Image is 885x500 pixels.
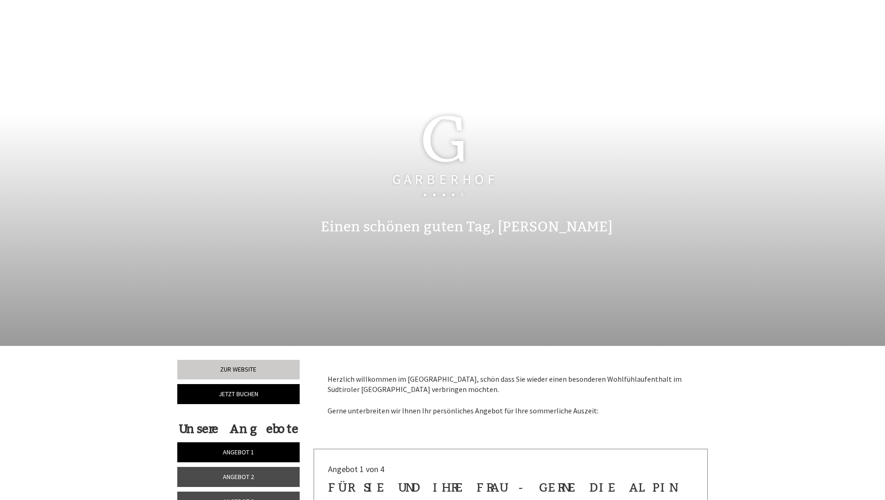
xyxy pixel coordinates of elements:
h1: Einen schönen guten Tag, [PERSON_NAME] [321,219,612,235]
a: Jetzt buchen [177,384,300,404]
div: Unsere Angebote [177,420,300,438]
p: Herzlich willkommen im [GEOGRAPHIC_DATA], schön dass Sie wieder einen besonderen Wohlfühlaufentha... [328,374,694,416]
a: Zur Website [177,360,300,379]
span: Angebot 1 [223,448,254,456]
span: Angebot 2 [223,473,254,481]
span: Angebot 1 von 4 [328,464,384,474]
